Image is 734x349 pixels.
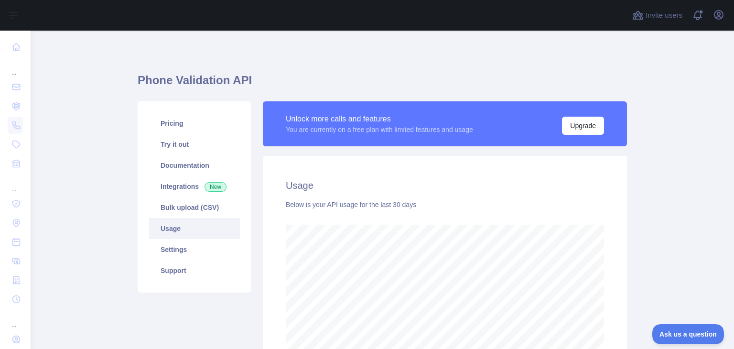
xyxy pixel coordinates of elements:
div: ... [8,57,23,76]
div: You are currently on a free plan with limited features and usage [286,125,473,134]
span: New [205,182,227,192]
div: Unlock more calls and features [286,113,473,125]
a: Documentation [149,155,240,176]
div: ... [8,174,23,193]
a: Usage [149,218,240,239]
h2: Usage [286,179,604,192]
a: Support [149,260,240,281]
button: Upgrade [562,117,604,135]
a: Integrations New [149,176,240,197]
div: ... [8,310,23,329]
a: Pricing [149,113,240,134]
iframe: Toggle Customer Support [652,324,724,344]
h1: Phone Validation API [138,73,627,96]
a: Settings [149,239,240,260]
button: Invite users [630,8,684,23]
div: Below is your API usage for the last 30 days [286,200,604,209]
span: Invite users [646,10,682,21]
a: Bulk upload (CSV) [149,197,240,218]
a: Try it out [149,134,240,155]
